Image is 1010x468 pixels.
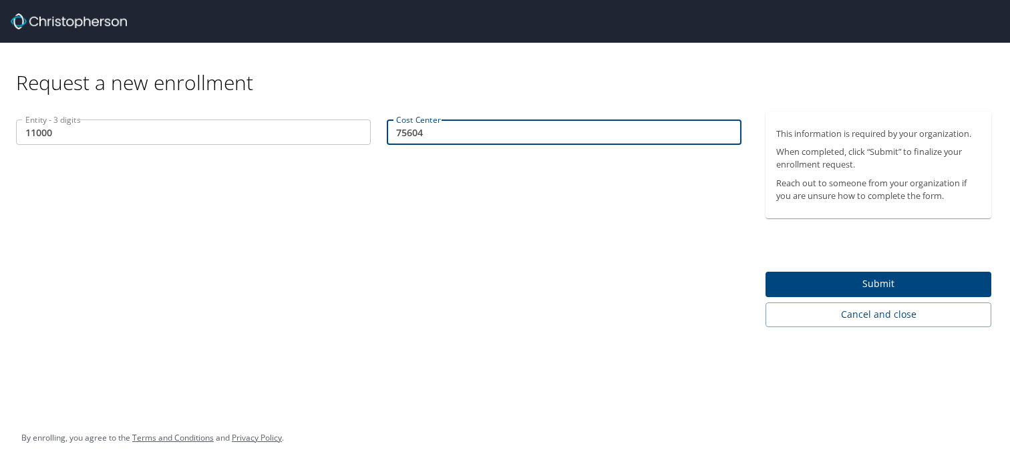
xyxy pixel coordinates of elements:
[766,272,991,298] button: Submit
[21,421,284,455] div: By enrolling, you agree to the and .
[11,13,127,29] img: cbt logo
[16,43,1002,95] div: Request a new enrollment
[232,432,282,443] a: Privacy Policy
[766,302,991,327] button: Cancel and close
[776,276,981,292] span: Submit
[16,120,371,145] input: EX:
[776,177,981,202] p: Reach out to someone from your organization if you are unsure how to complete the form.
[776,146,981,171] p: When completed, click “Submit” to finalize your enrollment request.
[776,306,981,323] span: Cancel and close
[776,128,981,140] p: This information is required by your organization.
[387,120,741,145] input: EX:
[132,432,214,443] a: Terms and Conditions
